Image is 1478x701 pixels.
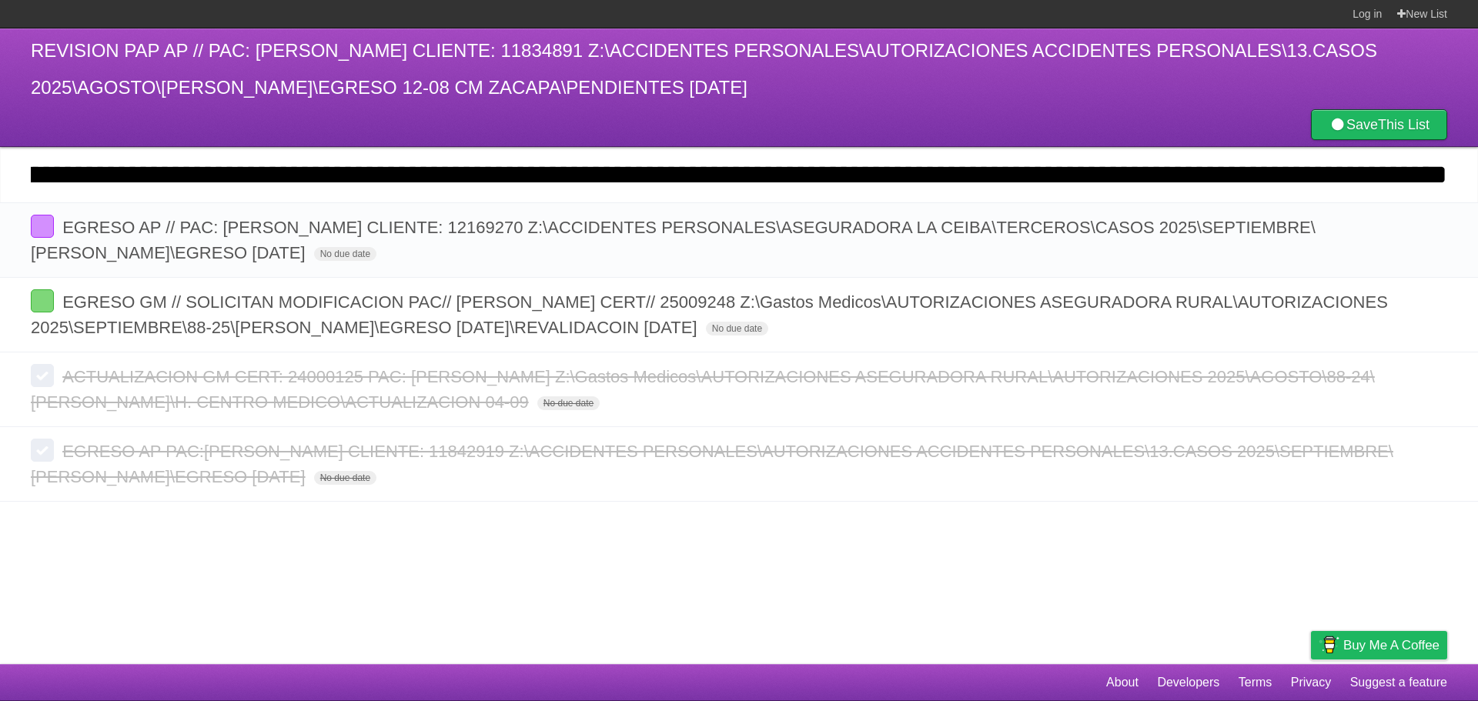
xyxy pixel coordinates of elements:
[314,471,376,485] span: No due date
[1311,109,1447,140] a: SaveThis List
[1319,632,1339,658] img: Buy me a coffee
[706,322,768,335] span: No due date
[1239,668,1272,697] a: Terms
[31,292,1388,337] span: EGRESO GM // SOLICITAN MODIFICACION PAC// [PERSON_NAME] CERT// 25009248 Z:\Gastos Medicos\AUTORIZ...
[31,218,1316,262] span: EGRESO AP // PAC: [PERSON_NAME] CLIENTE: 12169270 Z:\ACCIDENTES PERSONALES\ASEGURADORA LA CEIBA\T...
[1106,668,1139,697] a: About
[1291,668,1331,697] a: Privacy
[1343,632,1440,659] span: Buy me a coffee
[31,367,1375,412] span: ACTUALIZACION GM CERT: 24000125 PAC: [PERSON_NAME] Z:\Gastos Medicos\AUTORIZACIONES ASEGURADORA R...
[31,40,1377,98] span: REVISION PAP AP // PAC: [PERSON_NAME] CLIENTE: 11834891 Z:\ACCIDENTES PERSONALES\AUTORIZACIONES A...
[1350,668,1447,697] a: Suggest a feature
[1157,668,1219,697] a: Developers
[31,364,54,387] label: Done
[314,247,376,261] span: No due date
[1378,117,1430,132] b: This List
[1311,631,1447,659] a: Buy me a coffee
[31,289,54,312] label: Done
[31,442,1393,486] span: EGRESO AP PAC:[PERSON_NAME] CLIENTE: 11842919 Z:\ACCIDENTES PERSONALES\AUTORIZACIONES ACCIDENTES ...
[31,439,54,462] label: Done
[31,215,54,238] label: Done
[537,396,600,410] span: No due date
